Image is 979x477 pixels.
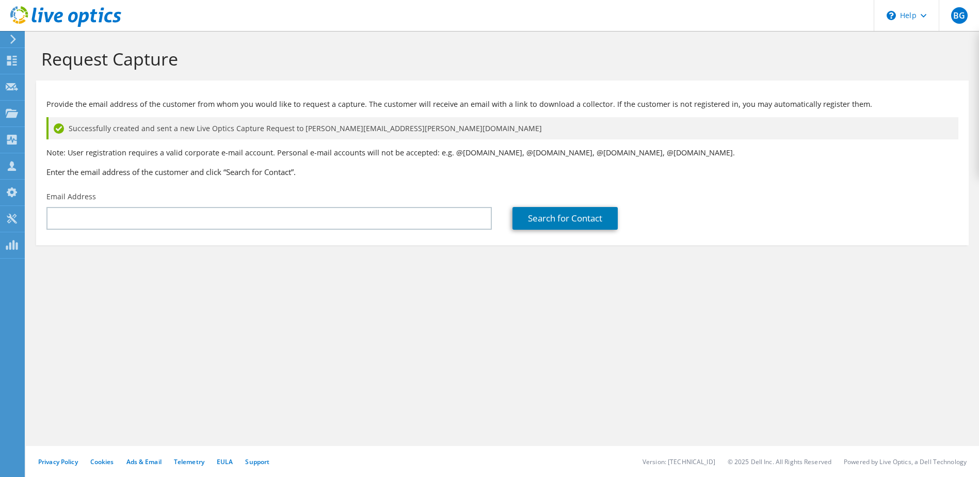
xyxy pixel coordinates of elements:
[46,192,96,202] label: Email Address
[951,7,968,24] span: BG
[46,99,958,110] p: Provide the email address of the customer from whom you would like to request a capture. The cust...
[90,457,114,466] a: Cookies
[46,166,958,178] h3: Enter the email address of the customer and click “Search for Contact”.
[46,147,958,158] p: Note: User registration requires a valid corporate e-mail account. Personal e-mail accounts will ...
[643,457,715,466] li: Version: [TECHNICAL_ID]
[844,457,967,466] li: Powered by Live Optics, a Dell Technology
[41,48,958,70] h1: Request Capture
[69,123,542,134] span: Successfully created and sent a new Live Optics Capture Request to [PERSON_NAME][EMAIL_ADDRESS][P...
[245,457,269,466] a: Support
[174,457,204,466] a: Telemetry
[887,11,896,20] svg: \n
[512,207,618,230] a: Search for Contact
[126,457,162,466] a: Ads & Email
[38,457,78,466] a: Privacy Policy
[217,457,233,466] a: EULA
[728,457,831,466] li: © 2025 Dell Inc. All Rights Reserved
